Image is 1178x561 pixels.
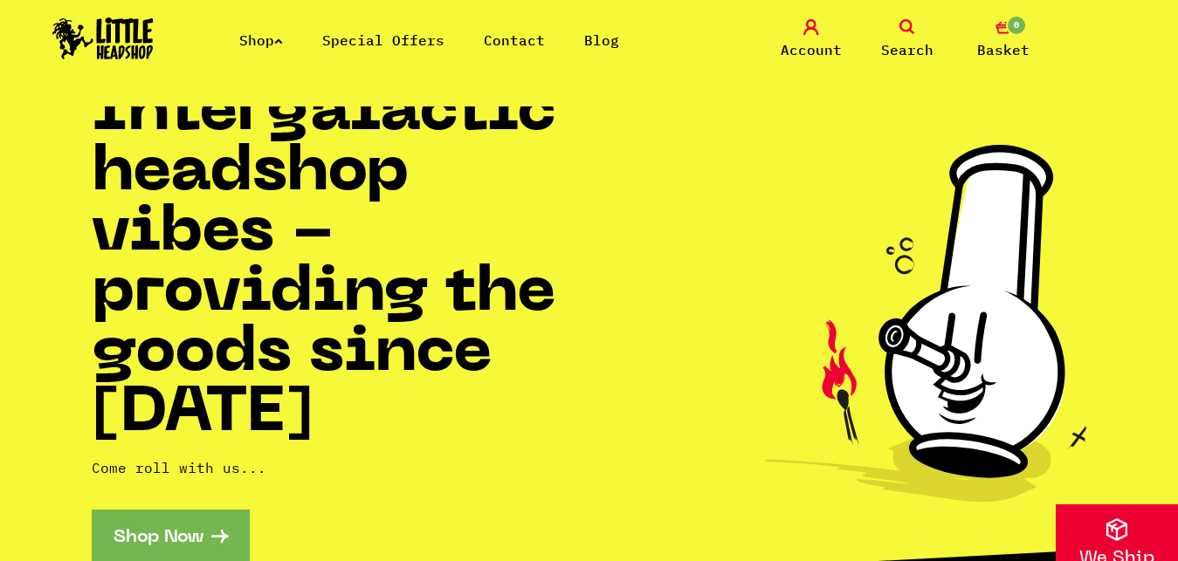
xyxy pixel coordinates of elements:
[864,19,951,60] a: Search
[239,31,283,49] a: Shop
[781,39,842,60] span: Account
[92,457,589,478] p: Come roll with us...
[1006,15,1027,36] span: 0
[92,84,589,445] h1: Intergalactic headshop vibes - providing the goods since [DATE]
[977,39,1030,60] span: Basket
[322,31,444,49] a: Special Offers
[960,19,1047,60] a: 0 Basket
[484,31,545,49] a: Contact
[52,17,154,59] img: Little Head Shop Logo
[881,39,933,60] span: Search
[584,31,619,49] a: Blog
